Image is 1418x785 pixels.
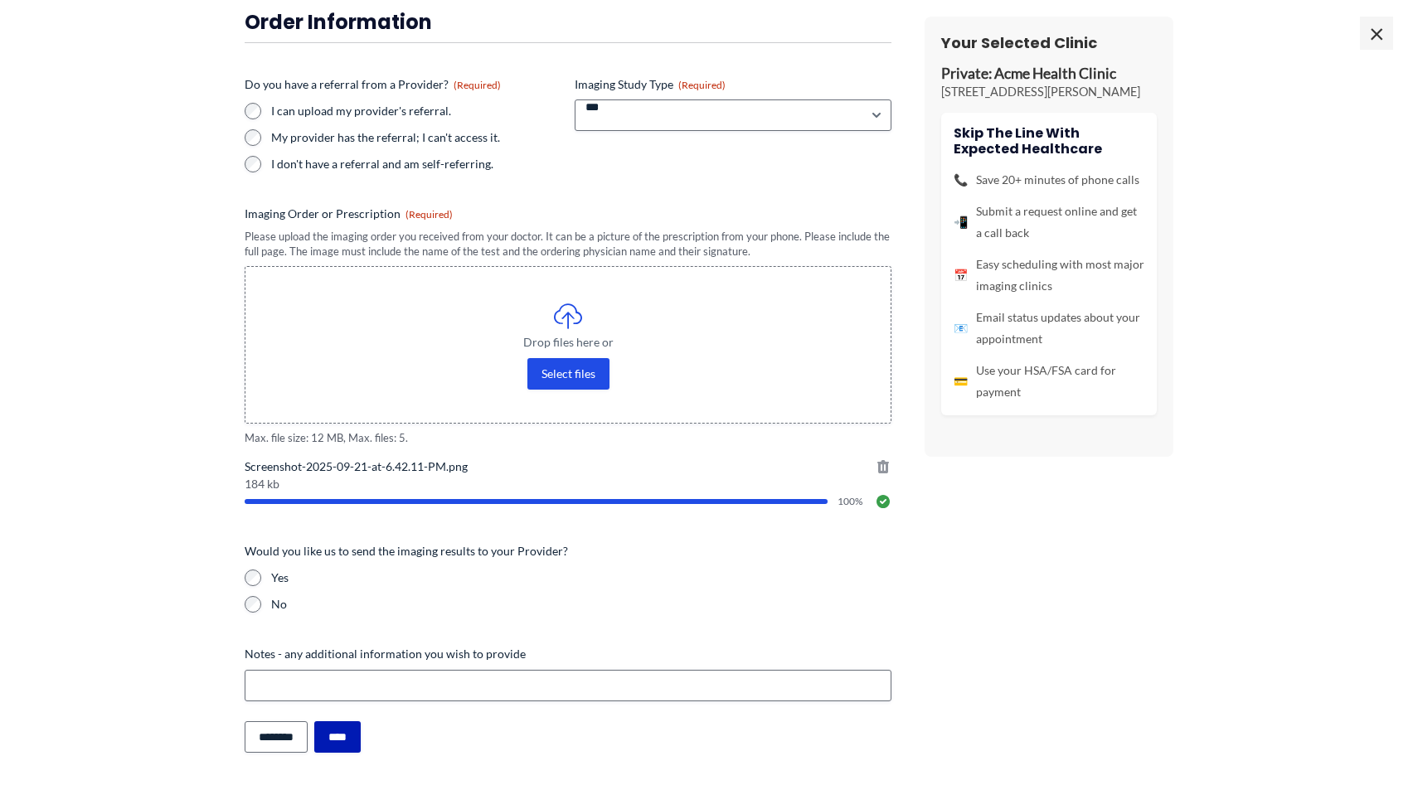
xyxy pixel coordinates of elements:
legend: Do you have a referral from a Provider? [245,76,501,93]
span: 📲 [954,211,968,233]
span: (Required) [678,79,726,91]
label: No [271,596,891,613]
label: Notes - any additional information you wish to provide [245,646,891,662]
span: 100% [838,497,865,506]
span: Drop files here or [279,337,857,348]
button: select files, imaging order or prescription (required) [527,358,609,390]
li: Email status updates about your appointment [954,307,1144,350]
span: (Required) [454,79,501,91]
h3: Order Information [245,9,891,35]
span: 💳 [954,371,968,392]
li: Use your HSA/FSA card for payment [954,360,1144,403]
p: [STREET_ADDRESS][PERSON_NAME] [941,84,1157,100]
span: 📧 [954,317,968,339]
li: Easy scheduling with most major imaging clinics [954,254,1144,297]
label: Yes [271,569,891,586]
span: Screenshot-2025-09-21-at-6.42.11-PM.png [245,458,891,475]
label: Imaging Study Type [575,76,891,93]
label: I can upload my provider's referral. [271,103,561,119]
p: Private: Acme Health Clinic [941,65,1157,84]
h4: Skip the line with Expected Healthcare [954,125,1144,157]
label: Imaging Order or Prescription [245,206,891,222]
span: × [1360,17,1393,50]
span: 📞 [954,169,968,191]
span: 📅 [954,264,968,286]
li: Submit a request online and get a call back [954,201,1144,244]
h3: Your Selected Clinic [941,33,1157,52]
span: 184 kb [245,478,891,490]
li: Save 20+ minutes of phone calls [954,169,1144,191]
div: Please upload the imaging order you received from your doctor. It can be a picture of the prescri... [245,229,891,259]
span: Max. file size: 12 MB, Max. files: 5. [245,430,891,446]
label: I don't have a referral and am self-referring. [271,156,561,172]
span: (Required) [405,208,453,220]
label: My provider has the referral; I can't access it. [271,129,561,146]
legend: Would you like us to send the imaging results to your Provider? [245,543,568,560]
